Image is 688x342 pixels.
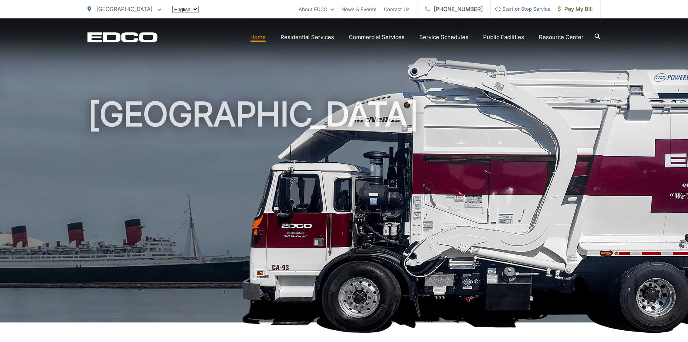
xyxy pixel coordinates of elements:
span: [GEOGRAPHIC_DATA] [96,6,152,13]
a: News & Events [341,5,376,14]
span: Pay My Bill [558,5,593,14]
a: Contact Us [384,5,410,14]
h1: [GEOGRAPHIC_DATA] [87,96,601,329]
a: Public Facilities [483,33,524,42]
a: About EDCO [299,5,334,14]
a: Service Schedules [419,33,468,42]
a: Home [250,33,266,42]
select: Select a language [172,6,199,13]
a: Resource Center [539,33,584,42]
a: EDCD logo. Return to the homepage. [87,32,158,42]
a: Residential Services [281,33,334,42]
a: Commercial Services [349,33,405,42]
